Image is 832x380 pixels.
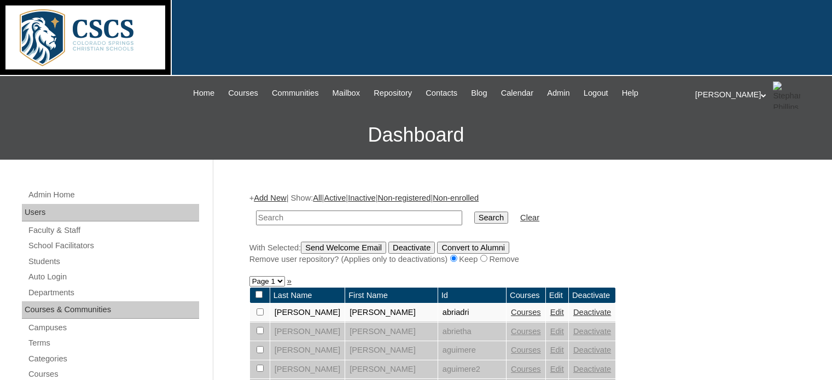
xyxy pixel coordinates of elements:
[573,308,611,317] a: Deactivate
[542,87,575,100] a: Admin
[511,346,541,354] a: Courses
[695,81,821,109] div: [PERSON_NAME]
[301,242,386,254] input: Send Welcome Email
[511,365,541,373] a: Courses
[550,327,564,336] a: Edit
[466,87,492,100] a: Blog
[256,211,462,225] input: Search
[433,194,479,202] a: Non-enrolled
[573,327,611,336] a: Deactivate
[438,288,506,303] td: Id
[5,110,827,160] h3: Dashboard
[324,194,346,202] a: Active
[223,87,264,100] a: Courses
[345,341,438,360] td: [PERSON_NAME]
[573,346,611,354] a: Deactivate
[249,254,791,265] div: Remove user repository? (Applies only to deactivations) Keep Remove
[520,213,539,222] a: Clear
[5,5,165,69] img: logo-white.png
[511,327,541,336] a: Courses
[27,224,199,237] a: Faculty & Staff
[327,87,366,100] a: Mailbox
[501,87,533,100] span: Calendar
[550,308,564,317] a: Edit
[345,360,438,379] td: [PERSON_NAME]
[22,301,199,319] div: Courses & Communities
[374,87,412,100] span: Repository
[333,87,360,100] span: Mailbox
[272,87,319,100] span: Communities
[573,365,611,373] a: Deactivate
[266,87,324,100] a: Communities
[249,242,791,265] div: With Selected:
[546,288,568,303] td: Edit
[287,277,292,285] a: »
[27,255,199,268] a: Students
[438,303,506,322] td: abriadri
[27,321,199,335] a: Campuses
[348,194,376,202] a: Inactive
[228,87,258,100] span: Courses
[270,323,345,341] td: [PERSON_NAME]
[550,365,564,373] a: Edit
[496,87,539,100] a: Calendar
[345,303,438,322] td: [PERSON_NAME]
[27,336,199,350] a: Terms
[388,242,435,254] input: Deactivate
[773,81,800,109] img: Stephanie Phillips
[377,194,430,202] a: Non-registered
[345,288,438,303] td: First Name
[471,87,487,100] span: Blog
[27,270,199,284] a: Auto Login
[270,288,345,303] td: Last Name
[27,239,199,253] a: School Facilitators
[616,87,644,100] a: Help
[368,87,417,100] a: Repository
[22,204,199,221] div: Users
[345,323,438,341] td: [PERSON_NAME]
[27,352,199,366] a: Categories
[188,87,220,100] a: Home
[578,87,614,100] a: Logout
[438,360,506,379] td: aguimere2
[270,341,345,360] td: [PERSON_NAME]
[622,87,638,100] span: Help
[511,308,541,317] a: Courses
[569,288,615,303] td: Deactivate
[438,323,506,341] td: abrietha
[547,87,570,100] span: Admin
[507,288,545,303] td: Courses
[270,360,345,379] td: [PERSON_NAME]
[27,188,199,202] a: Admin Home
[27,286,199,300] a: Departments
[584,87,608,100] span: Logout
[426,87,457,100] span: Contacts
[313,194,322,202] a: All
[270,303,345,322] td: [PERSON_NAME]
[420,87,463,100] a: Contacts
[249,192,791,265] div: + | Show: | | | |
[254,194,286,202] a: Add New
[550,346,564,354] a: Edit
[193,87,214,100] span: Home
[474,212,508,224] input: Search
[437,242,509,254] input: Convert to Alumni
[438,341,506,360] td: aguimere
